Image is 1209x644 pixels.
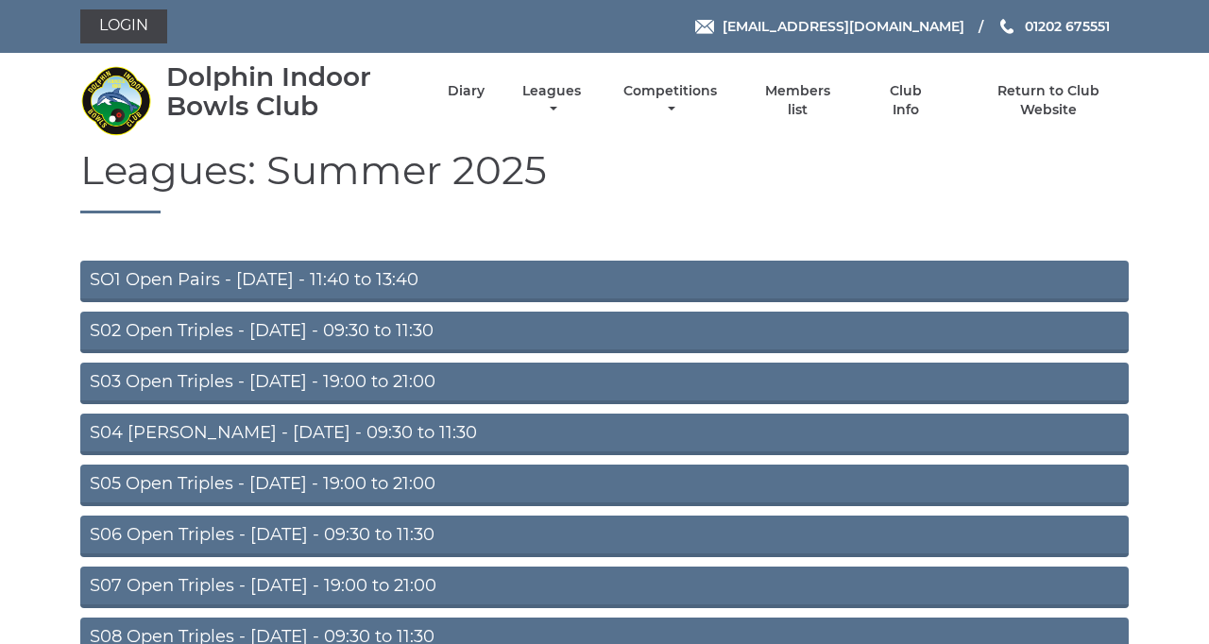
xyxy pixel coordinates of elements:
a: Email [EMAIL_ADDRESS][DOMAIN_NAME] [695,16,964,37]
a: Phone us 01202 675551 [997,16,1110,37]
a: S02 Open Triples - [DATE] - 09:30 to 11:30 [80,312,1129,353]
a: Leagues [518,82,586,119]
a: S03 Open Triples - [DATE] - 19:00 to 21:00 [80,363,1129,404]
a: Competitions [619,82,722,119]
a: Return to Club Website [969,82,1129,119]
a: S04 [PERSON_NAME] - [DATE] - 09:30 to 11:30 [80,414,1129,455]
img: Dolphin Indoor Bowls Club [80,65,151,136]
a: S05 Open Triples - [DATE] - 19:00 to 21:00 [80,465,1129,506]
a: Diary [448,82,485,100]
img: Phone us [1000,19,1013,34]
h1: Leagues: Summer 2025 [80,148,1129,213]
a: Club Info [875,82,936,119]
a: Members list [755,82,842,119]
a: S06 Open Triples - [DATE] - 09:30 to 11:30 [80,516,1129,557]
img: Email [695,20,714,34]
div: Dolphin Indoor Bowls Club [166,62,415,121]
a: S07 Open Triples - [DATE] - 19:00 to 21:00 [80,567,1129,608]
span: [EMAIL_ADDRESS][DOMAIN_NAME] [723,18,964,35]
span: 01202 675551 [1025,18,1110,35]
a: Login [80,9,167,43]
a: SO1 Open Pairs - [DATE] - 11:40 to 13:40 [80,261,1129,302]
